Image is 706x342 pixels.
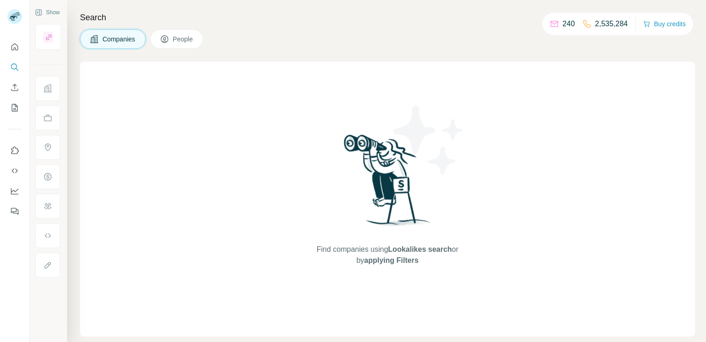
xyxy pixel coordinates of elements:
span: People [173,35,194,44]
img: Surfe Illustration - Woman searching with binoculars [340,132,435,235]
span: Companies [102,35,136,44]
button: My lists [7,99,22,116]
button: Show [28,6,66,19]
button: Search [7,59,22,75]
button: Enrich CSV [7,79,22,96]
button: Buy credits [643,17,686,30]
button: Feedback [7,203,22,220]
img: Surfe Illustration - Stars [387,99,470,181]
p: 240 [563,18,575,29]
span: Lookalikes search [388,245,452,253]
button: Quick start [7,39,22,55]
button: Dashboard [7,183,22,199]
button: Use Surfe on LinkedIn [7,142,22,159]
span: applying Filters [364,256,418,264]
span: Find companies using or by [314,244,461,266]
p: 2,535,284 [595,18,628,29]
button: Use Surfe API [7,162,22,179]
h4: Search [80,11,695,24]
